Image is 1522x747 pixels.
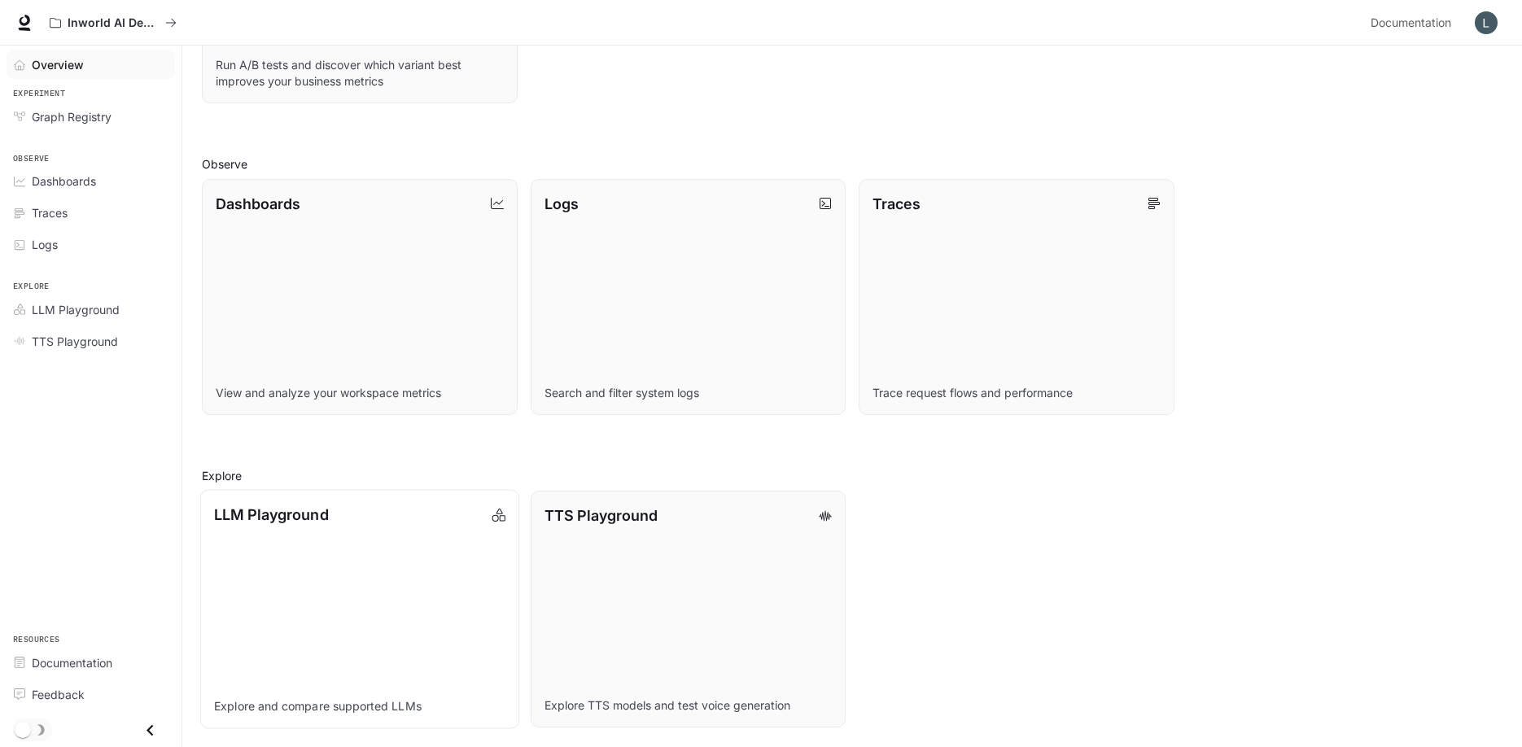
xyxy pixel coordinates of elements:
a: Documentation [7,649,175,677]
a: Documentation [1364,7,1463,39]
span: LLM Playground [32,301,120,318]
span: Documentation [1371,13,1451,33]
button: All workspaces [42,7,184,39]
button: User avatar [1470,7,1502,39]
span: Graph Registry [32,108,112,125]
a: TTS Playground [7,327,175,356]
a: TTS PlaygroundExplore TTS models and test voice generation [531,491,846,727]
span: TTS Playground [32,333,118,350]
h2: Observe [202,155,1502,173]
a: Graph Registry [7,103,175,131]
a: LogsSearch and filter system logs [531,179,846,416]
span: Dashboards [32,173,96,190]
p: LLM Playground [214,504,328,526]
a: LLM Playground [7,295,175,324]
p: Run A/B tests and discover which variant best improves your business metrics [216,57,504,90]
p: Inworld AI Demos [68,16,159,30]
span: Documentation [32,654,112,671]
a: Overview [7,50,175,79]
span: Logs [32,236,58,253]
p: Traces [873,193,921,215]
a: DashboardsView and analyze your workspace metrics [202,179,518,416]
p: Dashboards [216,193,300,215]
h2: Explore [202,467,1502,484]
p: Trace request flows and performance [873,385,1161,401]
img: User avatar [1475,11,1498,34]
button: Close drawer [132,714,168,747]
a: Logs [7,230,175,259]
span: Feedback [32,686,85,703]
p: Explore TTS models and test voice generation [545,697,833,714]
p: View and analyze your workspace metrics [216,385,504,401]
span: Dark mode toggle [15,720,31,738]
a: Traces [7,199,175,227]
a: Dashboards [7,167,175,195]
p: Search and filter system logs [545,385,833,401]
p: Explore and compare supported LLMs [214,698,505,714]
span: Overview [32,56,84,73]
span: Traces [32,204,68,221]
a: TracesTrace request flows and performance [859,179,1174,416]
a: Feedback [7,680,175,709]
a: LLM PlaygroundExplore and compare supported LLMs [200,490,518,729]
p: TTS Playground [545,505,658,526]
p: Logs [545,193,579,215]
